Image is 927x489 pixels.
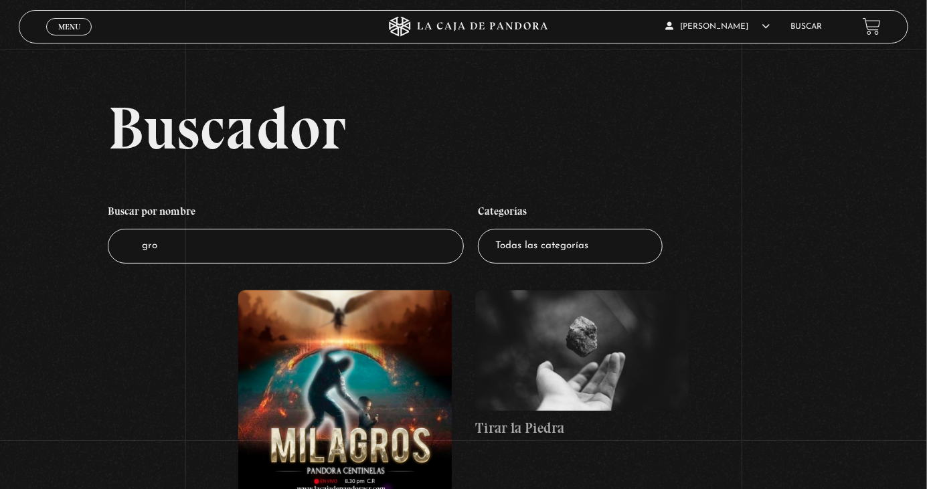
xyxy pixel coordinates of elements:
[54,33,85,43] span: Cerrar
[475,290,689,438] a: Tirar la Piedra
[791,23,823,31] a: Buscar
[863,17,881,35] a: View your shopping cart
[108,98,909,158] h2: Buscador
[475,417,689,439] h4: Tirar la Piedra
[666,23,770,31] span: [PERSON_NAME]
[478,198,663,229] h4: Categorías
[108,198,464,229] h4: Buscar por nombre
[58,23,80,31] span: Menu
